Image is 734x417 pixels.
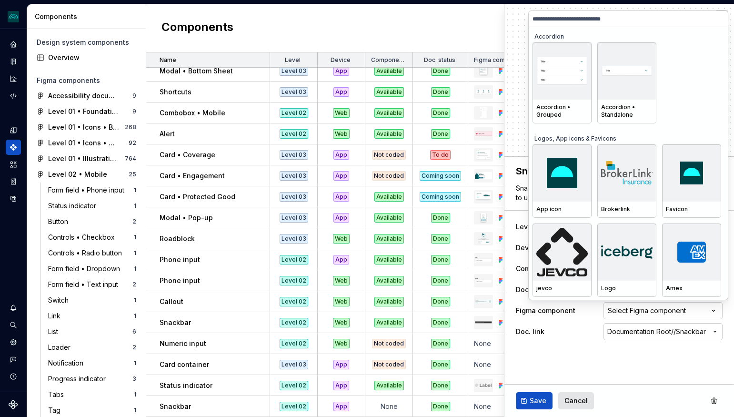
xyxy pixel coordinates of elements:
div: jevco [536,285,588,292]
div: Accordion [533,27,721,42]
div: Favicon [666,205,717,213]
div: Amex [666,285,717,292]
div: Accordion • Standalone [601,103,653,119]
div: Logos, App icons & Favicons [533,129,721,144]
div: Accordion • Grouped [536,103,588,119]
div: Logo [601,285,653,292]
div: Brokerlink [601,205,653,213]
div: App icon [536,205,588,213]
